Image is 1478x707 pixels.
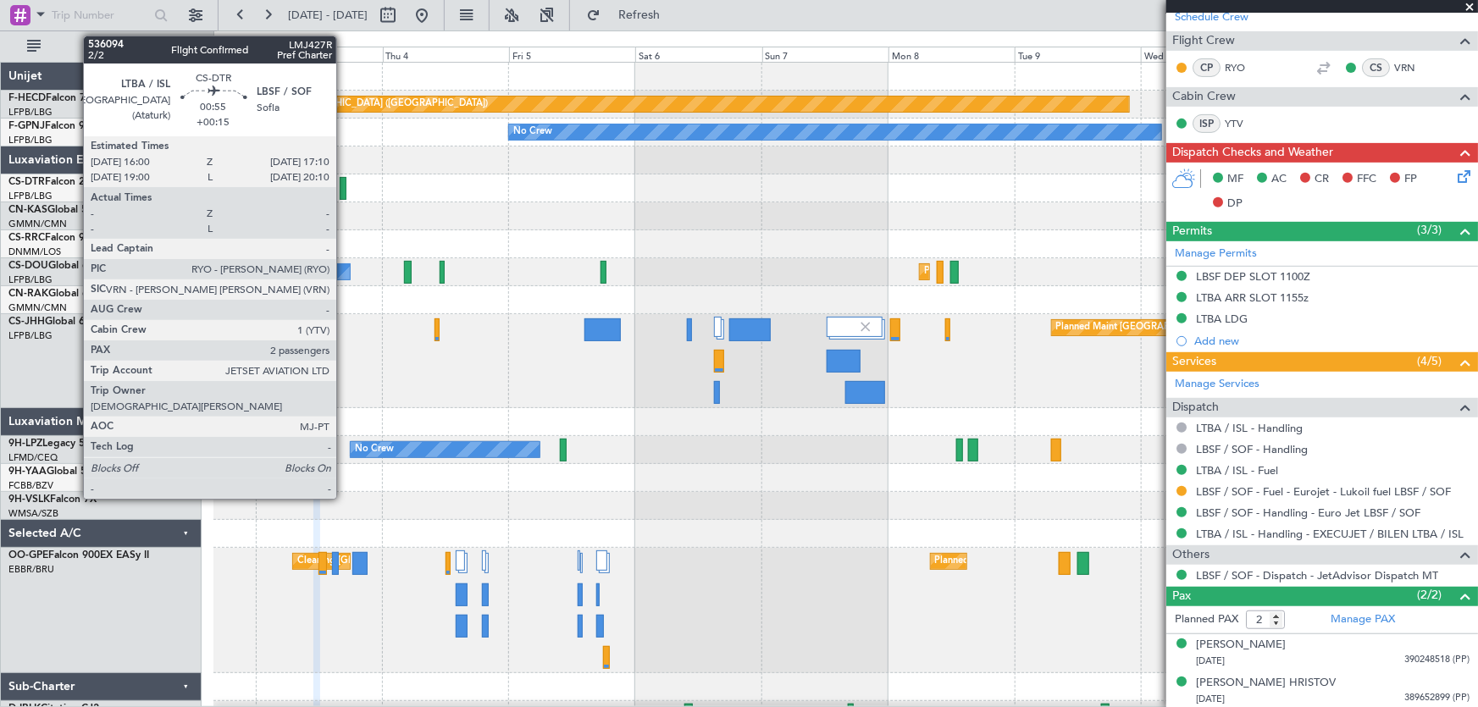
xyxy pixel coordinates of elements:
div: Wed 3 [256,47,382,62]
span: Refresh [604,9,675,21]
div: Fri 5 [509,47,635,62]
a: GMMN/CMN [8,218,67,230]
div: Add new [1194,334,1470,348]
a: Manage Services [1175,376,1259,393]
a: LFPB/LBG [8,273,53,286]
span: 9H-LPZ [8,439,42,449]
span: OO-GPE [8,550,48,561]
span: Others [1172,545,1210,565]
span: Flight Crew [1172,31,1235,51]
div: Planned Maint [GEOGRAPHIC_DATA] ([GEOGRAPHIC_DATA]) [292,259,559,284]
a: CS-DTRFalcon 2000 [8,177,102,187]
a: OO-GPEFalcon 900EX EASy II [8,550,149,561]
div: LBSF DEP SLOT 1100Z [1196,269,1310,284]
span: CN-KAS [8,205,47,215]
a: FCBB/BZV [8,479,53,492]
a: 9H-VSLKFalcon 7X [8,494,97,505]
a: RYO [1225,60,1263,75]
span: MF [1227,171,1243,188]
span: [DATE] [1196,655,1225,667]
div: [PERSON_NAME] HRISTOV [1196,675,1336,692]
a: LBSF / SOF - Handling - Euro Jet LBSF / SOF [1196,505,1420,520]
span: All Aircraft [44,41,179,52]
span: [DATE] - [DATE] [288,8,368,23]
div: Thu 4 [383,47,509,62]
span: F-HECD [8,93,46,103]
span: FFC [1357,171,1376,188]
span: 9H-YAA [8,467,47,477]
div: [PERSON_NAME] [1196,637,1286,654]
span: 390248518 (PP) [1404,653,1470,667]
span: Pax [1172,587,1191,606]
div: No Crew [513,119,552,145]
span: (2/2) [1417,586,1442,604]
div: CS [1362,58,1390,77]
span: (4/5) [1417,352,1442,370]
button: Refresh [578,2,680,29]
a: LFPB/LBG [8,134,53,146]
div: LTBA LDG [1196,312,1248,326]
a: Manage Permits [1175,246,1257,262]
div: Wed 10 [1141,47,1267,62]
div: Mon 8 [888,47,1015,62]
div: No Crew [355,437,394,462]
a: Manage PAX [1331,611,1395,628]
span: F-GPNJ [8,121,45,131]
a: CS-DOUGlobal 6500 [8,261,106,271]
div: LTBA ARR SLOT 1155z [1196,290,1309,305]
span: Services [1172,352,1216,372]
span: (3/3) [1417,221,1442,239]
a: LFPB/LBG [8,190,53,202]
div: Planned Maint [GEOGRAPHIC_DATA] ([GEOGRAPHIC_DATA]) [1056,315,1323,340]
div: Planned Maint [GEOGRAPHIC_DATA] ([GEOGRAPHIC_DATA]) [221,91,488,117]
a: WMSA/SZB [8,507,58,520]
span: 389652899 (PP) [1404,691,1470,705]
a: CN-KASGlobal 5000 [8,205,105,215]
a: DNMM/LOS [8,246,61,258]
span: CN-RAK [8,289,48,299]
span: Dispatch [1172,398,1219,417]
a: CN-RAKGlobal 6000 [8,289,106,299]
span: CS-JHH [8,317,45,327]
input: Trip Number [52,3,149,28]
a: VRN [1394,60,1432,75]
a: 9H-LPZLegacy 500 [8,439,97,449]
a: LBSF / SOF - Dispatch - JetAdvisor Dispatch MT [1196,568,1438,583]
span: Dispatch Checks and Weather [1172,143,1333,163]
span: CR [1315,171,1329,188]
a: LTBA / ISL - Handling [1196,421,1303,435]
a: LBSF / SOF - Handling [1196,442,1308,456]
button: All Aircraft [19,33,184,60]
span: AC [1271,171,1287,188]
div: Sun 7 [762,47,888,62]
div: Cleaning [GEOGRAPHIC_DATA] ([GEOGRAPHIC_DATA] National) [297,549,580,574]
a: F-HECDFalcon 7X [8,93,92,103]
label: Planned PAX [1175,611,1238,628]
a: LTBA / ISL - Fuel [1196,463,1278,478]
span: CS-DTR [8,177,45,187]
span: CS-DOU [8,261,48,271]
a: F-GPNJFalcon 900EX [8,121,109,131]
div: Sat 6 [635,47,761,62]
div: ISP [1193,114,1221,133]
img: gray-close.svg [858,319,873,334]
a: CS-RRCFalcon 900LX [8,233,108,243]
span: CS-RRC [8,233,45,243]
div: Planned Maint [GEOGRAPHIC_DATA] ([GEOGRAPHIC_DATA]) [924,259,1191,284]
a: LBSF / SOF - Fuel - Eurojet - Lukoil fuel LBSF / SOF [1196,484,1451,499]
div: Tue 9 [1015,47,1141,62]
div: Planned Maint [GEOGRAPHIC_DATA] ([GEOGRAPHIC_DATA] National) [935,549,1242,574]
a: EBBR/BRU [8,563,54,576]
span: [DATE] [1196,693,1225,705]
span: Cabin Crew [1172,87,1236,107]
span: 9H-VSLK [8,494,50,505]
a: YTV [1225,116,1263,131]
a: CS-JHHGlobal 6000 [8,317,102,327]
div: [DATE] [217,34,246,48]
a: GMMN/CMN [8,301,67,314]
div: CP [1193,58,1221,77]
a: LFMD/CEQ [8,451,58,464]
a: LFPB/LBG [8,106,53,119]
span: Permits [1172,222,1212,241]
a: LFPB/LBG [8,329,53,342]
